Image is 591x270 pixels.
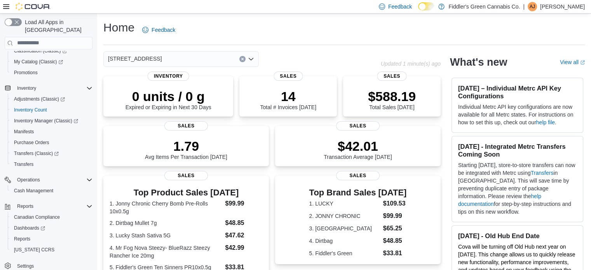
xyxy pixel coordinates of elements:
dd: $99.99 [225,199,262,208]
span: My Catalog (Classic) [11,57,92,66]
span: Inventory [17,85,36,91]
button: Manifests [8,126,96,137]
span: [US_STATE] CCRS [14,247,54,253]
span: Dashboards [14,225,45,231]
dt: 3. Lucky Stash Sativa 5G [110,232,222,239]
span: Canadian Compliance [11,213,92,222]
h2: What's new [450,56,507,68]
p: Individual Metrc API key configurations are now available for all Metrc states. For instructions ... [458,103,577,126]
button: Inventory [2,83,96,94]
p: [PERSON_NAME] [540,2,585,11]
span: Operations [17,177,40,183]
a: Cash Management [11,186,56,195]
div: Expired or Expiring in Next 30 Days [126,89,211,110]
a: Inventory Manager (Classic) [11,116,81,125]
span: Cash Management [11,186,92,195]
button: Transfers [8,159,96,170]
span: Load All Apps in [GEOGRAPHIC_DATA] [22,18,92,34]
dd: $33.81 [383,249,407,258]
span: Settings [17,263,34,269]
dd: $65.25 [383,224,407,233]
span: Reports [11,234,92,244]
a: Adjustments (Classic) [8,94,96,105]
div: Total Sales [DATE] [368,89,416,110]
button: Clear input [239,56,246,62]
span: Promotions [11,68,92,77]
a: [US_STATE] CCRS [11,245,58,254]
span: Inventory [148,71,189,81]
span: Sales [164,121,208,131]
span: Reports [14,202,92,211]
button: Inventory [14,84,39,93]
span: Transfers [11,160,92,169]
span: Transfers [14,161,33,167]
span: Washington CCRS [11,245,92,254]
a: Transfers [531,170,554,176]
h3: Top Brand Sales [DATE] [309,188,407,197]
button: Reports [2,201,96,212]
span: Feedback [152,26,175,34]
a: Dashboards [11,223,48,233]
a: My Catalog (Classic) [8,56,96,67]
p: $588.19 [368,89,416,104]
p: 0 units / 0 g [126,89,211,104]
img: Cova [16,3,51,10]
dt: 1. LUCKY [309,200,380,207]
a: help file [536,119,555,125]
span: Sales [377,71,406,81]
span: Feedback [388,3,412,10]
span: Promotions [14,70,38,76]
span: My Catalog (Classic) [14,59,63,65]
button: Reports [8,233,96,244]
span: Canadian Compliance [14,214,60,220]
h3: [DATE] - Integrated Metrc Transfers Coming Soon [458,143,577,158]
a: Classification (Classic) [11,46,70,56]
div: Transaction Average [DATE] [324,138,392,160]
a: Inventory Manager (Classic) [8,115,96,126]
span: Dashboards [11,223,92,233]
svg: External link [580,60,585,65]
a: Canadian Compliance [11,213,63,222]
span: Operations [14,175,92,185]
dd: $109.53 [383,199,407,208]
span: Inventory [14,84,92,93]
span: Inventory Manager (Classic) [14,118,78,124]
a: Feedback [139,22,178,38]
span: Sales [336,121,380,131]
button: Canadian Compliance [8,212,96,223]
span: Manifests [14,129,34,135]
h1: Home [103,20,134,35]
span: Purchase Orders [11,138,92,147]
a: Inventory Count [11,105,50,115]
button: Purchase Orders [8,137,96,148]
a: Purchase Orders [11,138,52,147]
input: Dark Mode [418,2,434,10]
a: Manifests [11,127,37,136]
span: Classification (Classic) [14,48,67,54]
h3: Top Product Sales [DATE] [110,188,263,197]
dd: $42.99 [225,243,262,253]
button: Reports [14,202,37,211]
p: $42.01 [324,138,392,154]
span: Purchase Orders [14,139,49,146]
p: Fiddler's Green Cannabis Co. [448,2,520,11]
span: Adjustments (Classic) [14,96,65,102]
dd: $48.85 [225,218,262,228]
span: [STREET_ADDRESS] [108,54,162,63]
button: Cash Management [8,185,96,196]
a: Adjustments (Classic) [11,94,68,104]
a: Reports [11,234,33,244]
button: Operations [14,175,43,185]
p: 1.79 [145,138,227,154]
span: Reports [17,203,33,209]
span: Inventory Count [14,107,47,113]
a: Transfers (Classic) [8,148,96,159]
p: Starting [DATE], store-to-store transfers can now be integrated with Metrc using in [GEOGRAPHIC_D... [458,161,577,216]
dt: 3. [GEOGRAPHIC_DATA] [309,225,380,232]
a: Dashboards [8,223,96,233]
span: Transfers (Classic) [11,149,92,158]
div: Avg Items Per Transaction [DATE] [145,138,227,160]
span: Sales [164,171,208,180]
button: Operations [2,174,96,185]
span: Manifests [11,127,92,136]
